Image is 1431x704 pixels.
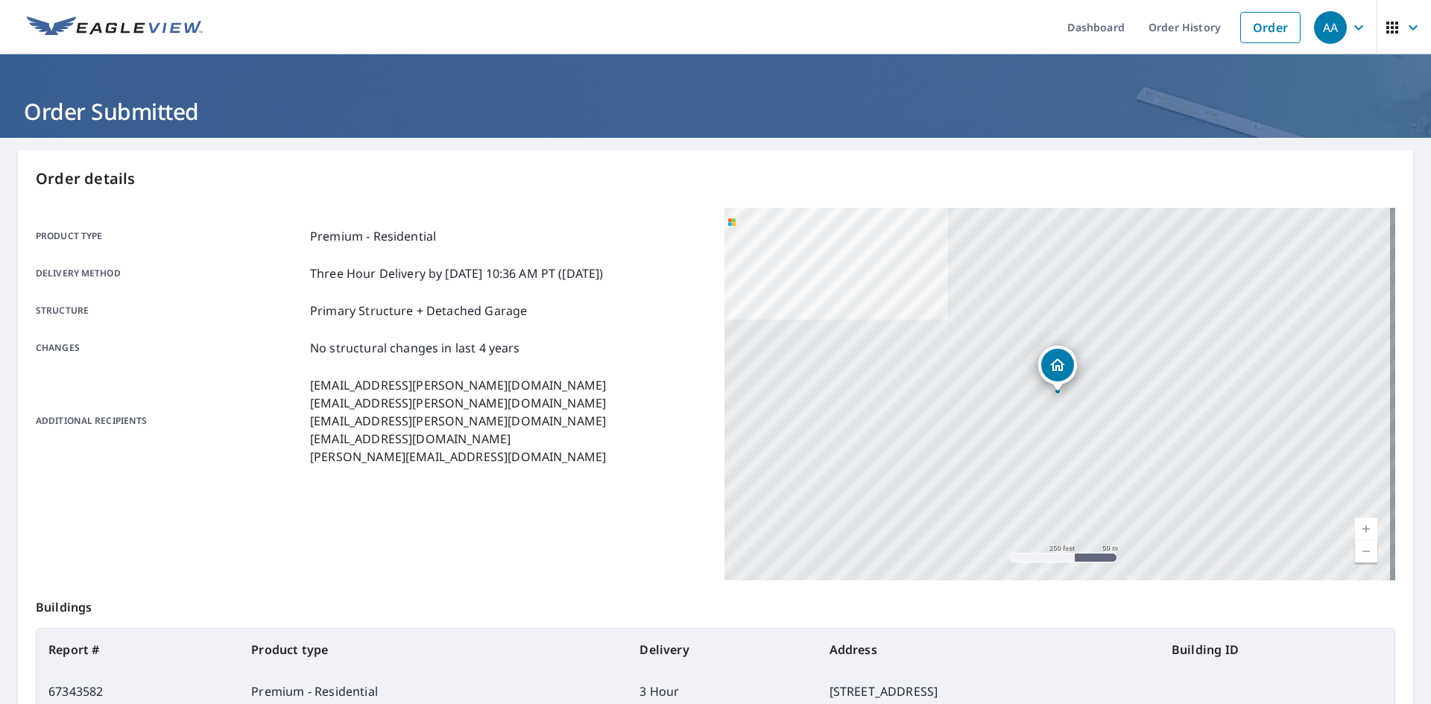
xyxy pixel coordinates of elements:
p: Additional recipients [36,376,304,466]
p: Three Hour Delivery by [DATE] 10:36 AM PT ([DATE]) [310,264,604,282]
p: No structural changes in last 4 years [310,339,520,357]
th: Address [818,629,1160,670]
div: Dropped pin, building 1, Residential property, 2510 Glendale Way Long Beach, IN 46360 [1038,346,1077,392]
th: Report # [37,629,239,670]
p: [EMAIL_ADDRESS][PERSON_NAME][DOMAIN_NAME] [310,376,606,394]
p: [EMAIL_ADDRESS][PERSON_NAME][DOMAIN_NAME] [310,412,606,430]
th: Building ID [1160,629,1394,670]
p: Primary Structure + Detached Garage [310,302,527,320]
a: Current Level 17, Zoom In [1355,518,1377,540]
p: Premium - Residential [310,227,436,245]
th: Product type [239,629,628,670]
h1: Order Submitted [18,96,1413,127]
img: EV Logo [27,16,203,39]
p: Product type [36,227,304,245]
a: Current Level 17, Zoom Out [1355,540,1377,562]
p: [EMAIL_ADDRESS][PERSON_NAME][DOMAIN_NAME] [310,394,606,412]
p: [PERSON_NAME][EMAIL_ADDRESS][DOMAIN_NAME] [310,448,606,466]
p: Delivery method [36,264,304,282]
a: Order [1240,12,1301,43]
p: Changes [36,339,304,357]
div: AA [1314,11,1347,44]
p: Structure [36,302,304,320]
p: Order details [36,168,1395,190]
p: Buildings [36,580,1395,628]
p: [EMAIL_ADDRESS][DOMAIN_NAME] [310,430,606,448]
th: Delivery [628,629,817,670]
